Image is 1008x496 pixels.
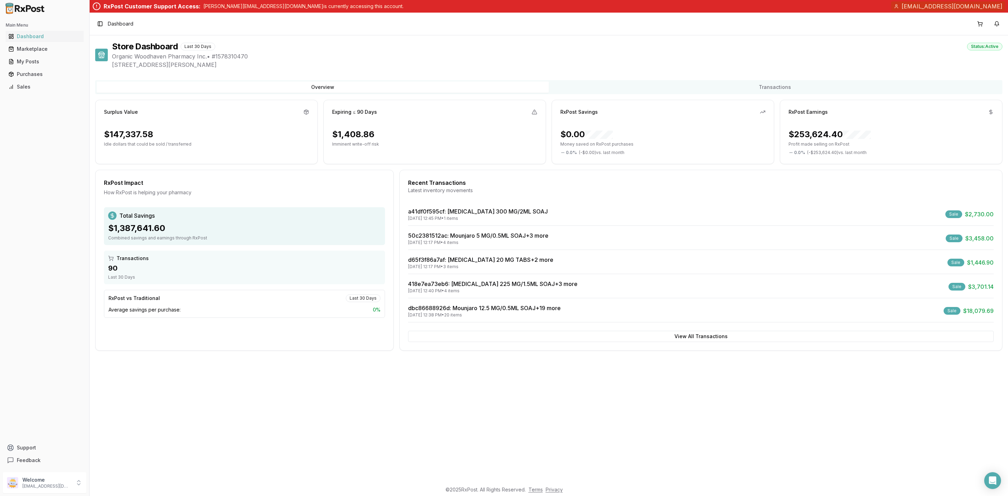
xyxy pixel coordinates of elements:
button: Overview [97,82,549,93]
button: Purchases [3,69,86,80]
span: Feedback [17,457,41,464]
div: Dashboard [8,33,81,40]
p: Money saved on RxPost purchases [560,141,765,147]
div: Latest inventory movements [408,187,994,194]
a: Terms [528,487,543,492]
span: ( - $0.00 ) vs. last month [579,150,624,155]
button: View All Transactions [408,331,994,342]
div: RxPost Impact [104,179,385,187]
div: $147,337.58 [104,129,153,140]
div: [DATE] 12:38 PM • 20 items [408,312,561,318]
a: 418e7ea73eb6: [MEDICAL_DATA] 225 MG/1.5ML SOAJ+3 more [408,280,577,287]
div: How RxPost is helping your pharmacy [104,189,385,196]
span: [STREET_ADDRESS][PERSON_NAME] [112,61,1002,69]
div: $1,387,641.60 [108,223,381,234]
div: Sale [947,259,964,266]
span: Transactions [117,255,149,262]
span: $3,458.00 [965,234,994,243]
div: Marketplace [8,46,81,53]
h1: Store Dashboard [112,41,178,52]
img: User avatar [7,477,18,488]
p: Idle dollars that could be sold / transferred [104,141,309,147]
a: d65f3f86a7af: [MEDICAL_DATA] 20 MG TABS+2 more [408,256,553,263]
a: Privacy [546,487,563,492]
div: Sales [8,83,81,90]
div: [DATE] 12:45 PM • 1 items [408,216,548,221]
span: Organic Woodhaven Pharmacy Inc. • # 1578310470 [112,52,1002,61]
span: Average savings per purchase: [108,306,181,313]
div: [DATE] 12:40 PM • 4 items [408,288,577,294]
div: [DATE] 12:17 PM • 3 items [408,264,553,270]
div: Last 30 Days [181,43,215,50]
div: Open Intercom Messenger [984,472,1001,489]
div: My Posts [8,58,81,65]
a: a41df0f595cf: [MEDICAL_DATA] 300 MG/2ML SOAJ [408,208,548,215]
a: Purchases [6,68,84,81]
a: My Posts [6,55,84,68]
div: RxPost Customer Support Access: [104,2,201,11]
p: Imminent write-off risk [332,141,537,147]
button: Support [3,441,86,454]
div: Combined savings and earnings through RxPost [108,235,381,241]
a: Marketplace [6,43,84,55]
div: $0.00 [560,129,613,140]
div: 90 [108,263,381,273]
a: Sales [6,81,84,93]
span: Total Savings [119,211,155,220]
span: 0.0 % [566,150,577,155]
div: [DATE] 12:17 PM • 4 items [408,240,548,245]
h2: Main Menu [6,22,84,28]
a: Dashboard [6,30,84,43]
div: Purchases [8,71,81,78]
img: RxPost Logo [3,3,48,14]
button: Sales [3,81,86,92]
button: Transactions [549,82,1001,93]
a: 50c2381512ac: Mounjaro 5 MG/0.5ML SOAJ+3 more [408,232,548,239]
div: Sale [948,283,965,291]
div: RxPost vs Traditional [108,295,160,302]
div: Sale [944,307,960,315]
a: dbc86688926d: Mounjaro 12.5 MG/0.5ML SOAJ+19 more [408,305,561,312]
span: $3,701.14 [968,282,994,291]
span: [EMAIL_ADDRESS][DOMAIN_NAME] [902,2,1002,11]
p: [PERSON_NAME][EMAIL_ADDRESS][DOMAIN_NAME] is currently accessing this account. [203,3,404,10]
div: Sale [946,235,962,242]
div: $1,408.86 [332,129,374,140]
span: $1,446.90 [967,258,994,267]
div: Expiring ≤ 90 Days [332,109,377,116]
div: Surplus Value [104,109,138,116]
div: Last 30 Days [346,294,380,302]
span: 0.0 % [794,150,805,155]
div: Status: Active [967,43,1002,50]
p: Profit made selling on RxPost [789,141,994,147]
span: ( - $253,624.40 ) vs. last month [807,150,867,155]
button: Marketplace [3,43,86,55]
button: Feedback [3,454,86,467]
div: Last 30 Days [108,274,381,280]
button: My Posts [3,56,86,67]
p: Welcome [22,476,71,483]
div: Recent Transactions [408,179,994,187]
nav: breadcrumb [108,20,133,27]
span: Dashboard [108,20,133,27]
span: 0 % [373,306,380,313]
span: $18,079.69 [963,307,994,315]
div: Sale [945,210,962,218]
div: RxPost Savings [560,109,598,116]
p: [EMAIL_ADDRESS][DOMAIN_NAME] [22,483,71,489]
span: $2,730.00 [965,210,994,218]
div: RxPost Earnings [789,109,828,116]
div: $253,624.40 [789,129,871,140]
button: Dashboard [3,31,86,42]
